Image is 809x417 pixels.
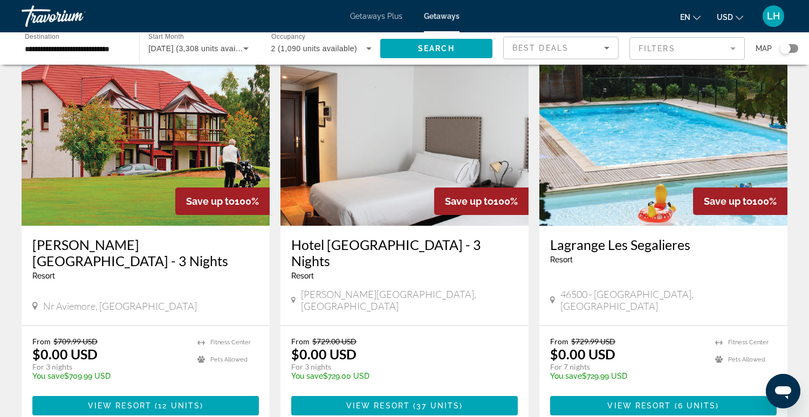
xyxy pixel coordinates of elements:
span: Pets Allowed [210,356,248,363]
span: Resort [550,255,573,264]
button: Filter [629,37,745,60]
button: Change language [680,9,701,25]
span: Resort [291,272,314,280]
span: Fitness Center [728,339,769,346]
a: Lagrange Les Segalieres [550,237,777,253]
span: Map [756,41,772,56]
a: Hotel [GEOGRAPHIC_DATA] - 3 Nights [291,237,518,269]
p: $729.99 USD [550,372,704,380]
img: RT93O01X.jpg [539,53,787,226]
span: 2 (1,090 units available) [271,44,358,53]
span: ( ) [410,401,463,410]
span: Destination [25,33,59,40]
span: Pets Allowed [728,356,765,363]
p: $0.00 USD [32,346,98,362]
p: For 3 nights [291,362,507,372]
p: $0.00 USD [291,346,356,362]
mat-select: Sort by [512,41,609,54]
div: 100% [434,187,529,215]
span: USD [717,13,733,22]
span: [PERSON_NAME][GEOGRAPHIC_DATA], [GEOGRAPHIC_DATA] [301,288,518,312]
a: Getaways [424,12,460,20]
span: View Resort [88,401,152,410]
button: View Resort(6 units) [550,396,777,415]
p: $729.00 USD [291,372,507,380]
p: $709.99 USD [32,372,187,380]
iframe: Button to launch messaging window [766,374,800,408]
span: Nr Aviemore, [GEOGRAPHIC_DATA] [43,300,197,312]
span: ( ) [152,401,203,410]
a: [PERSON_NAME] [GEOGRAPHIC_DATA] - 3 Nights [32,237,259,269]
span: $729.00 USD [312,337,356,346]
div: 100% [175,187,270,215]
img: RW89I01X.jpg [280,53,529,226]
p: For 7 nights [550,362,704,372]
a: Travorium [22,2,129,30]
p: $0.00 USD [550,346,615,362]
button: Change currency [717,9,743,25]
span: You save [291,372,323,380]
span: View Resort [346,401,410,410]
span: From [291,337,310,346]
span: You save [550,372,582,380]
span: [DATE] (3,308 units available) [148,44,255,53]
span: ( ) [671,401,719,410]
span: 6 units [678,401,716,410]
span: 46500 - [GEOGRAPHIC_DATA], [GEOGRAPHIC_DATA] [560,288,777,312]
span: View Resort [607,401,671,410]
span: Start Month [148,33,184,40]
span: $729.99 USD [571,337,615,346]
button: View Resort(12 units) [32,396,259,415]
span: Fitness Center [210,339,251,346]
span: Save up to [704,196,752,207]
span: Best Deals [512,44,568,52]
span: LH [767,11,780,22]
span: 37 units [416,401,460,410]
div: 100% [693,187,787,215]
img: 1848E01X.jpg [22,53,270,226]
button: User Menu [759,5,787,27]
span: Save up to [445,196,493,207]
span: From [550,337,568,346]
span: $709.99 USD [53,337,98,346]
p: For 3 nights [32,362,187,372]
span: You save [32,372,64,380]
span: Search [418,44,455,53]
button: Search [380,39,492,58]
span: 12 units [158,401,200,410]
button: View Resort(37 units) [291,396,518,415]
span: Resort [32,272,55,280]
span: Save up to [186,196,235,207]
span: From [32,337,51,346]
span: en [680,13,690,22]
a: Getaways Plus [350,12,402,20]
span: Occupancy [271,33,305,40]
